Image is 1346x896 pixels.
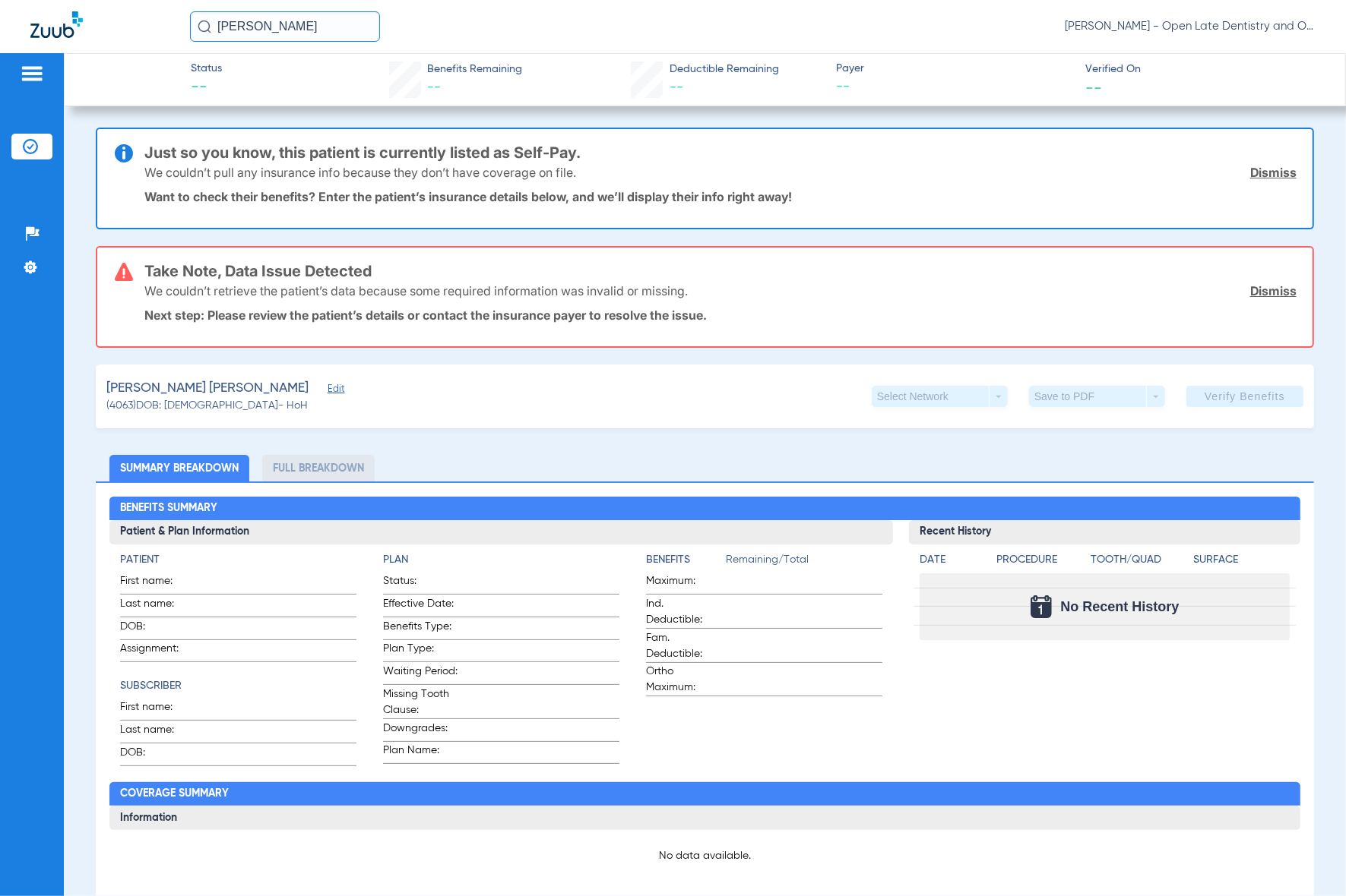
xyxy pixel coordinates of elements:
span: First name: [120,699,195,720]
span: Verified On [1085,62,1321,77]
span: Fam. Deductible: [646,630,721,662]
span: (4063) DOB: [DEMOGRAPHIC_DATA] - HoH [106,398,308,414]
span: Plan Name: [383,743,458,763]
h4: Tooth/Quad [1091,552,1188,568]
h4: Surface [1193,552,1291,568]
h4: Benefits [646,552,726,568]
span: Benefits Type: [383,619,458,639]
span: First name: [120,573,195,594]
p: We couldn’t pull any insurance info because they don’t have coverage on file. [144,165,576,180]
h4: Procedure [996,552,1086,568]
span: -- [836,77,1072,96]
h3: Patient & Plan Information [109,520,893,544]
img: info-icon [115,144,133,162]
p: No data available. [120,848,1291,863]
app-breakdown-title: Tooth/Quad [1091,552,1188,573]
span: -- [670,80,683,94]
app-breakdown-title: Date [920,552,983,573]
span: Last name: [120,722,195,743]
span: Last name: [120,596,195,617]
span: Edit [328,383,341,398]
span: Remaining/Total [726,552,882,573]
span: -- [191,77,222,99]
p: Next step: Please review the patient’s details or contact the insurance payer to resolve the issue. [144,308,1297,323]
span: Plan Type: [383,641,458,661]
p: Want to check their benefits? Enter the patient’s insurance details below, and we’ll display thei... [144,189,1297,204]
span: Downgrades: [383,721,458,741]
span: Payer [836,61,1072,77]
h2: Benefits Summary [109,497,1301,521]
img: Zuub Logo [30,11,83,38]
span: Deductible Remaining [670,62,779,77]
span: Waiting Period: [383,664,458,684]
span: -- [1085,79,1102,95]
img: hamburger-icon [20,65,44,83]
span: No Recent History [1061,599,1180,614]
input: Search for patients [190,11,380,42]
app-breakdown-title: Benefits [646,552,726,573]
h3: Information [109,806,1301,830]
span: Assignment: [120,641,195,661]
img: Calendar [1031,595,1052,618]
h2: Coverage Summary [109,782,1301,806]
a: Dismiss [1250,165,1297,180]
app-breakdown-title: Surface [1193,552,1291,573]
h4: Patient [120,552,356,568]
img: Search Icon [198,20,211,33]
li: Full Breakdown [262,455,375,481]
span: -- [427,80,441,94]
iframe: Chat Widget [1270,823,1346,896]
span: [PERSON_NAME] [PERSON_NAME] [106,379,309,398]
h3: Take Note, Data Issue Detected [144,263,1297,279]
img: error-icon [115,263,133,281]
h3: Recent History [909,520,1301,544]
span: Ind. Deductible: [646,596,721,628]
span: Status [191,61,222,77]
span: DOB: [120,619,195,639]
a: Dismiss [1250,283,1297,298]
span: Missing Tooth Clause: [383,686,458,718]
span: DOB: [120,745,195,765]
span: Benefits Remaining [427,62,522,77]
span: [PERSON_NAME] - Open Late Dentistry and Orthodontics [1065,19,1316,34]
span: Ortho Maximum: [646,664,721,696]
h4: Plan [383,552,619,568]
h4: Date [920,552,983,568]
h4: Subscriber [120,678,356,694]
h3: Just so you know, this patient is currently listed as Self-Pay. [144,145,1297,160]
p: We couldn’t retrieve the patient’s data because some required information was invalid or missing. [144,283,688,298]
app-breakdown-title: Procedure [996,552,1086,573]
span: Effective Date: [383,596,458,617]
span: Maximum: [646,573,721,594]
li: Summary Breakdown [109,455,249,481]
span: Status: [383,573,458,594]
